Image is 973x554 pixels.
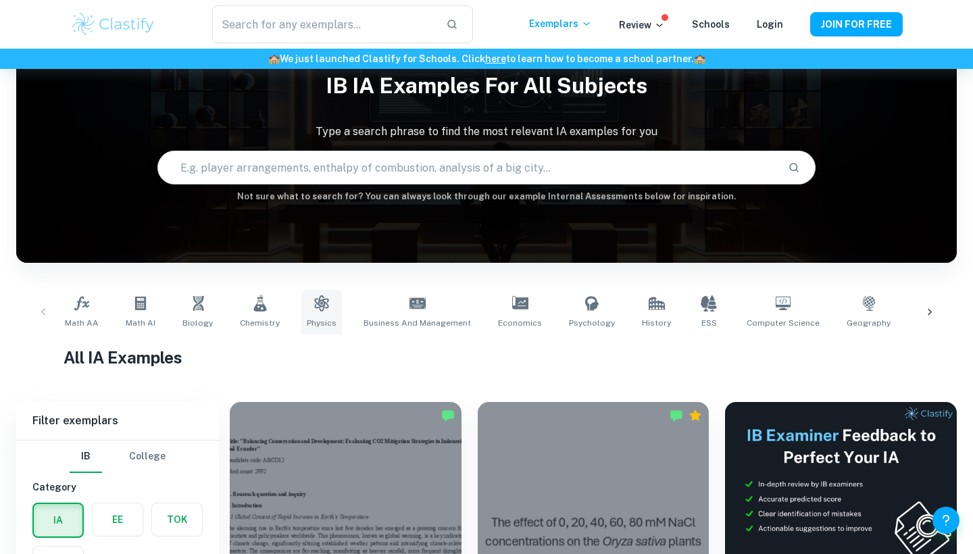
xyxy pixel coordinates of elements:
button: TOK [152,503,202,536]
span: 🏫 [694,53,705,64]
span: History [642,317,671,329]
p: Exemplars [529,16,592,31]
span: Business and Management [364,317,471,329]
div: Premium [689,409,702,422]
span: ESS [701,317,717,329]
span: Psychology [569,317,615,329]
h1: IB IA examples for all subjects [16,64,957,107]
span: Math AI [126,317,155,329]
a: Schools [692,19,730,30]
img: Marked [670,409,683,422]
button: EE [93,503,143,536]
span: Physics [307,317,336,329]
button: Help and Feedback [932,507,959,534]
input: Search for any exemplars... [212,5,435,43]
a: Login [757,19,783,30]
h6: Not sure what to search for? You can always look through our example Internal Assessments below f... [16,190,957,203]
span: Geography [847,317,891,329]
p: Type a search phrase to find the most relevant IA examples for you [16,124,957,140]
img: Clastify logo [70,11,156,38]
h6: We just launched Clastify for Schools. Click to learn how to become a school partner. [3,51,970,66]
button: JOIN FOR FREE [810,12,903,36]
p: Review [619,18,665,32]
h1: All IA Examples [64,345,910,370]
button: IA [34,504,82,536]
a: here [485,53,506,64]
img: Marked [441,409,455,422]
span: 🏫 [268,53,280,64]
span: Computer Science [747,317,820,329]
button: IB [70,440,102,473]
button: College [129,440,166,473]
span: Biology [182,317,213,329]
h6: Category [32,480,203,495]
input: E.g. player arrangements, enthalpy of combustion, analysis of a big city... [158,149,777,186]
h6: Filter exemplars [16,402,219,440]
button: Search [782,156,805,179]
div: Filter type choice [70,440,166,473]
span: Chemistry [240,317,280,329]
span: Economics [498,317,542,329]
span: Math AA [65,317,99,329]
